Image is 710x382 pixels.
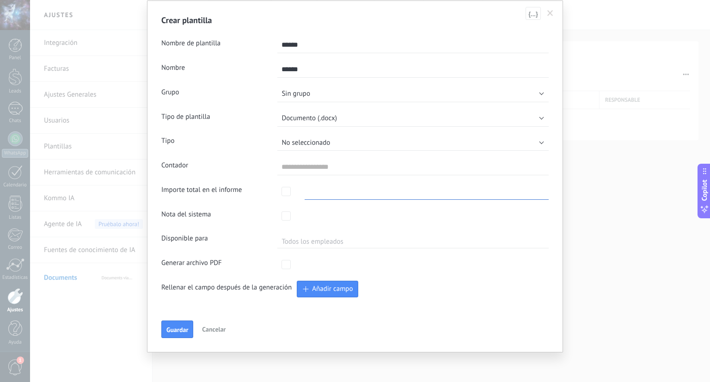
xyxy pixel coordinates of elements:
[161,234,208,243] label: Disponible para
[700,180,709,201] span: Copilot
[312,284,353,293] span: Añadir campo
[161,86,549,102] div: Grupo
[161,37,549,53] div: Nombre de plantilla
[282,89,310,98] span: Sin grupo
[161,110,549,127] div: Selecciona el tipo de documento que se usará para generar documentos
[198,322,229,336] button: Cancelar
[161,39,220,48] label: Nombre de plantilla
[161,281,549,297] div: Se puede rellenar un campo adicional. Por ejemplo: el número de documento o un enlace a un archiv...
[161,134,549,151] div: Tipo de documento, por ejemplo, \ "Acuerdo\", puede ver los informes por tipos.
[161,159,549,175] div: El valor del contador global aumenta en 1 tras la generación de cualquier documento. Utilizar com...
[161,61,549,78] div: Nombre del documento tras generarse. Se pueden utilizar variables.
[161,87,179,96] label: Grupo
[161,136,175,145] label: Tipo
[161,232,549,248] div: Seleccione los usuarios que pueden utilizar esta plantilla. Déjelo en blanco si la plantilla está...
[282,114,337,123] span: Documento (.docx)
[202,325,226,333] span: Cancelar
[526,7,541,20] button: {...}
[161,15,539,33] h2: Crear plantilla
[161,320,193,338] button: Guardar
[161,283,292,291] label: Rellenar el campo después de la generación
[161,112,210,121] label: Tipo de plantilla
[161,185,242,194] label: Importe total en el informe
[161,256,549,273] div: Al generar un documento, siempre se creará el mismo archivo PDF y se ubicará en la misma carpeta
[277,86,549,102] button: Sin grupo
[528,11,538,17] span: {...}
[161,161,188,170] label: Contador
[277,134,549,151] button: No seleccionado
[282,138,330,147] span: No seleccionado
[161,183,549,200] div: Marque la casilla si desea que el importe total aparezca en el informe.\nPor ejemplo, podrá ver c...
[297,281,358,297] button: Añadir campo
[161,209,211,218] label: Nota del sistema
[277,110,549,127] button: Documento (.docx)
[166,327,188,333] span: Guardar
[161,63,185,72] label: Nombre
[161,259,222,267] label: Generar archivo PDF
[161,208,549,224] div: Añadir nota de sistema mientras se genera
